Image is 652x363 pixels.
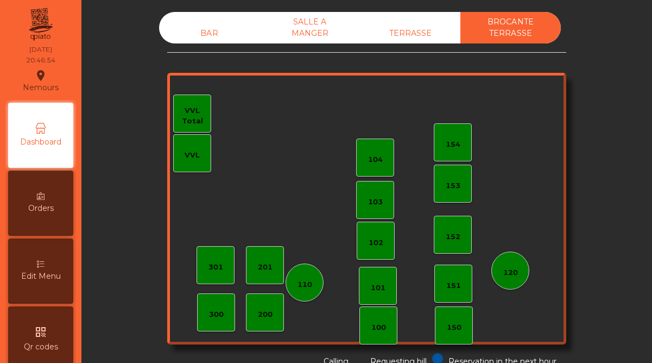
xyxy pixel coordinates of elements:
div: 102 [369,237,383,248]
div: 110 [297,279,312,290]
div: BAR [159,23,259,43]
div: SALLE A MANGER [259,12,360,43]
div: 120 [503,267,518,278]
div: 301 [208,262,223,273]
span: Dashboard [20,136,61,148]
div: VVL Total [174,105,211,127]
div: 152 [446,231,460,242]
div: 150 [447,322,461,333]
div: 101 [371,283,385,293]
div: 104 [368,154,383,165]
i: location_on [34,69,47,82]
i: qr_code [34,326,47,339]
div: 20:46:54 [26,55,55,65]
div: 151 [446,280,461,291]
div: Nemours [23,67,59,95]
div: 100 [371,322,386,333]
div: VVL [185,150,200,161]
span: Edit Menu [21,271,61,282]
span: Orders [28,203,54,214]
div: 300 [209,309,224,320]
div: 154 [446,139,460,150]
div: 200 [258,309,273,320]
div: BROCANTE TERRASSE [460,12,561,43]
img: qpiato [27,5,54,43]
div: 103 [368,197,383,208]
div: 201 [258,262,273,273]
div: TERRASSE [360,23,460,43]
div: 153 [446,180,460,191]
span: Qr codes [24,341,58,353]
div: [DATE] [29,45,52,54]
